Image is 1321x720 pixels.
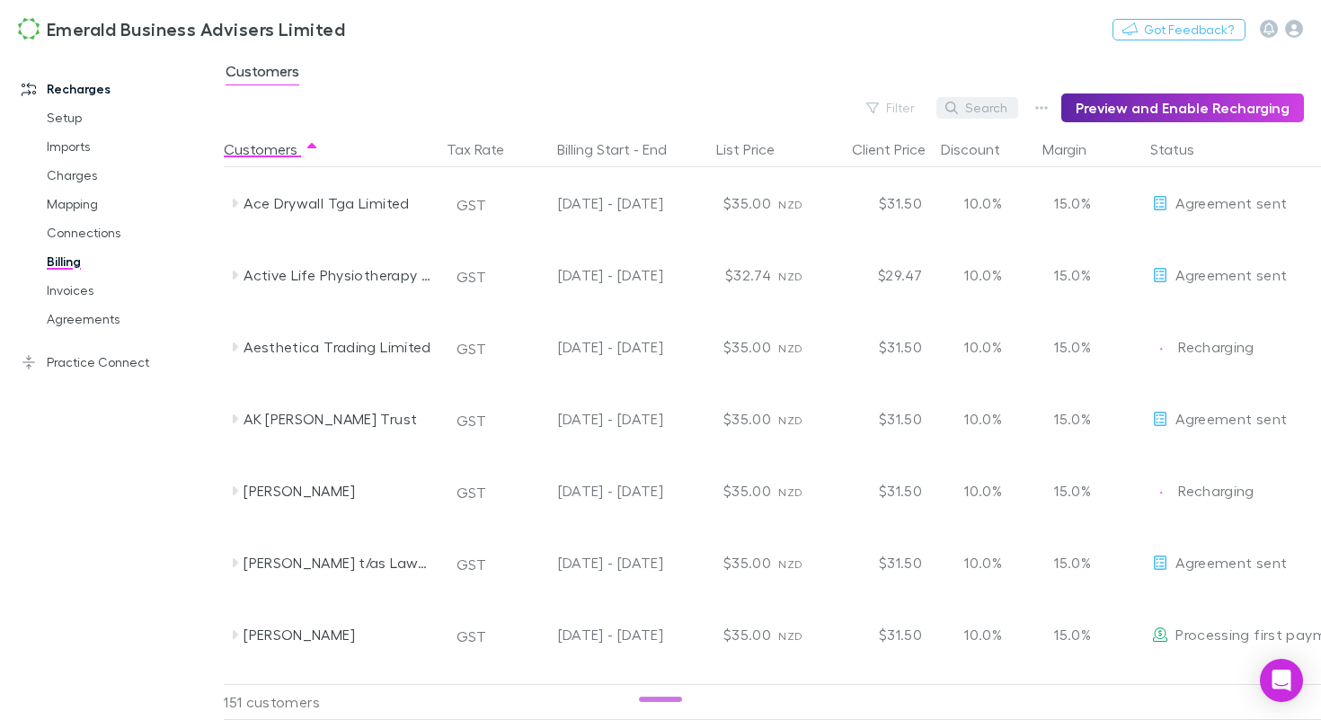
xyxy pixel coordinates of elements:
div: $35.00 [670,527,778,599]
button: GST [448,550,494,579]
button: GST [448,262,494,291]
button: GST [448,478,494,507]
button: Filter [857,97,926,119]
div: [PERSON_NAME] t/as Lawns 4 U [244,527,434,599]
a: Imports [29,132,220,161]
a: Recharges [4,75,220,103]
div: Open Intercom Messenger [1260,659,1303,702]
div: 151 customers [224,684,439,720]
div: Ace Drywall Tga Limited [244,167,434,239]
a: Emerald Business Advisers Limited [7,7,356,50]
a: Mapping [29,190,220,218]
button: GST [448,334,494,363]
img: Emerald Business Advisers Limited's Logo [18,18,40,40]
div: $31.50 [821,455,929,527]
div: $35.00 [670,599,778,671]
button: Search [936,97,1018,119]
div: Active Life Physiotherapy Limited [244,239,434,311]
span: NZD [778,270,802,283]
span: Recharging [1178,338,1255,355]
a: Connections [29,218,220,247]
div: [DATE] - [DATE] [516,167,663,239]
button: GST [448,622,494,651]
span: Agreement sent [1175,266,1287,283]
p: 15.0% [1044,336,1091,358]
div: $32.74 [670,239,778,311]
span: NZD [778,413,802,427]
p: 15.0% [1044,480,1091,502]
p: 15.0% [1044,624,1091,645]
span: NZD [778,342,802,355]
div: [DATE] - [DATE] [516,527,663,599]
button: Customers [224,131,319,167]
div: 10.0% [929,383,1037,455]
p: 15.0% [1044,552,1091,573]
div: [DATE] - [DATE] [516,239,663,311]
span: Agreement sent [1175,194,1287,211]
button: GST [448,191,494,219]
div: [DATE] - [DATE] [516,383,663,455]
div: 10.0% [929,599,1037,671]
div: 10.0% [929,311,1037,383]
p: 15.0% [1044,192,1091,214]
div: $31.50 [821,167,929,239]
div: [DATE] - [DATE] [516,455,663,527]
div: [PERSON_NAME] [244,455,434,527]
a: Invoices [29,276,220,305]
a: Setup [29,103,220,132]
p: 15.0% [1044,264,1091,286]
span: NZD [778,557,802,571]
button: Client Price [852,131,947,167]
button: Billing Start - End [557,131,688,167]
span: NZD [778,198,802,211]
button: GST [448,406,494,435]
button: Discount [941,131,1022,167]
div: $31.50 [821,599,929,671]
span: Agreement sent [1175,554,1287,571]
img: Recharging [1152,484,1170,502]
p: 15.0% [1044,408,1091,430]
div: [DATE] - [DATE] [516,599,663,671]
img: Recharging [1152,340,1170,358]
div: Aesthetica Trading Limited [244,311,434,383]
div: $31.50 [821,311,929,383]
button: Got Feedback? [1113,19,1246,40]
div: [PERSON_NAME] [244,599,434,671]
div: $31.50 [821,527,929,599]
button: Preview and Enable Recharging [1061,93,1304,122]
div: AK [PERSON_NAME] Trust [244,383,434,455]
span: Customers [226,62,299,85]
span: NZD [778,629,802,643]
div: $35.00 [670,455,778,527]
div: [DATE] - [DATE] [516,311,663,383]
div: 10.0% [929,167,1037,239]
span: NZD [778,485,802,499]
div: $35.00 [670,167,778,239]
a: Agreements [29,305,220,333]
div: $31.50 [821,383,929,455]
button: Margin [1042,131,1108,167]
div: 10.0% [929,239,1037,311]
a: Charges [29,161,220,190]
a: Practice Connect [4,348,220,377]
button: Status [1150,131,1216,167]
div: $35.00 [670,383,778,455]
div: 10.0% [929,455,1037,527]
h3: Emerald Business Advisers Limited [47,18,345,40]
span: Recharging [1178,482,1255,499]
button: List Price [716,131,796,167]
div: $35.00 [670,311,778,383]
a: Billing [29,247,220,276]
button: Tax Rate [447,131,526,167]
div: $29.47 [821,239,929,311]
div: 10.0% [929,527,1037,599]
span: Agreement sent [1175,410,1287,427]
